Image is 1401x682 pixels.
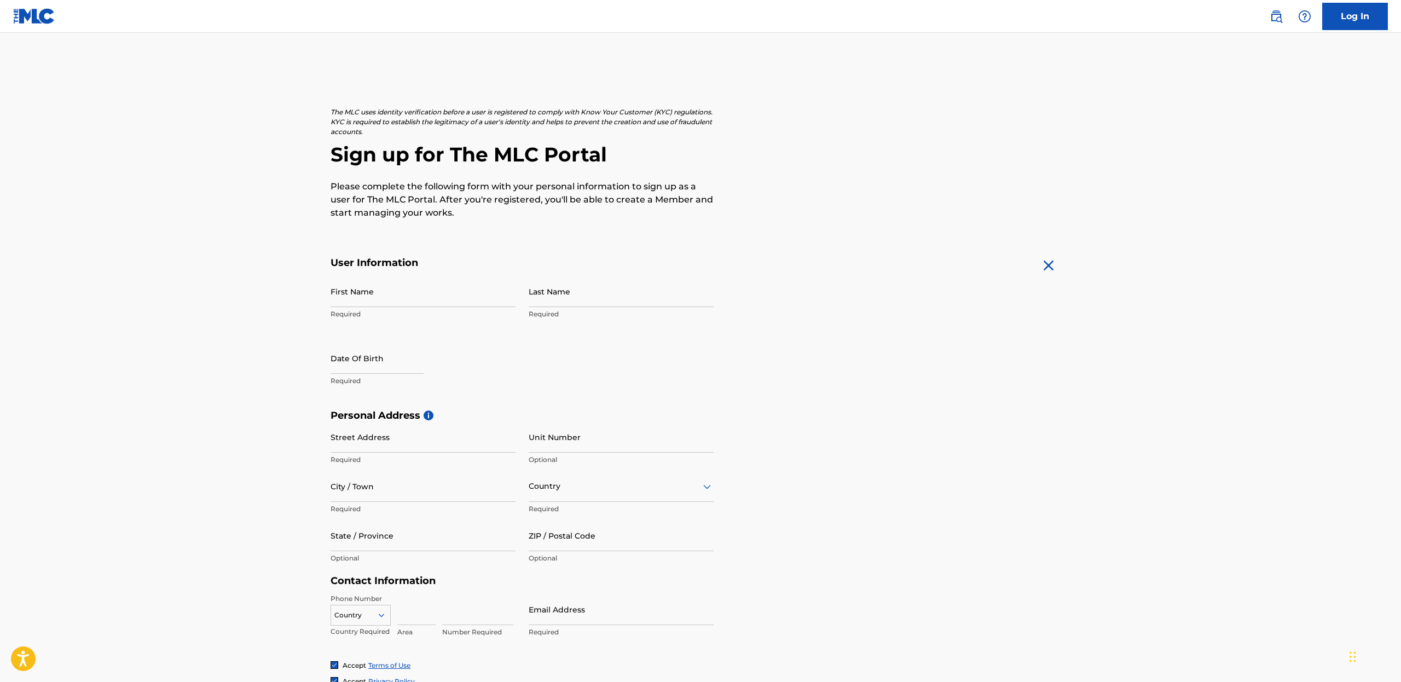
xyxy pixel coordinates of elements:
p: Required [331,309,516,319]
a: Terms of Use [368,661,410,669]
p: Required [331,504,516,514]
span: i [424,411,433,420]
p: Area [397,627,436,637]
p: Required [529,504,714,514]
h5: Personal Address [331,409,1070,422]
img: close [1040,257,1057,274]
p: Country Required [331,627,391,637]
p: The MLC uses identity verification before a user is registered to comply with Know Your Customer ... [331,107,714,137]
h2: Sign up for The MLC Portal [331,142,1070,167]
a: Public Search [1265,5,1287,27]
h5: User Information [331,257,714,269]
p: Optional [331,553,516,563]
p: Optional [529,553,714,563]
img: MLC Logo [13,8,55,24]
div: Help [1294,5,1316,27]
h5: Contact Information [331,575,714,587]
iframe: Chat Widget [1346,629,1401,682]
span: Accept [343,661,366,669]
p: Required [529,309,714,319]
p: Required [331,455,516,465]
p: Optional [529,455,714,465]
img: checkbox [331,662,338,668]
img: help [1298,10,1311,23]
p: Required [529,627,714,637]
p: Number Required [442,627,513,637]
p: Please complete the following form with your personal information to sign up as a user for The ML... [331,180,714,219]
p: Required [331,376,516,386]
img: search [1270,10,1283,23]
div: Drag [1350,640,1356,673]
a: Log In [1322,3,1388,30]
